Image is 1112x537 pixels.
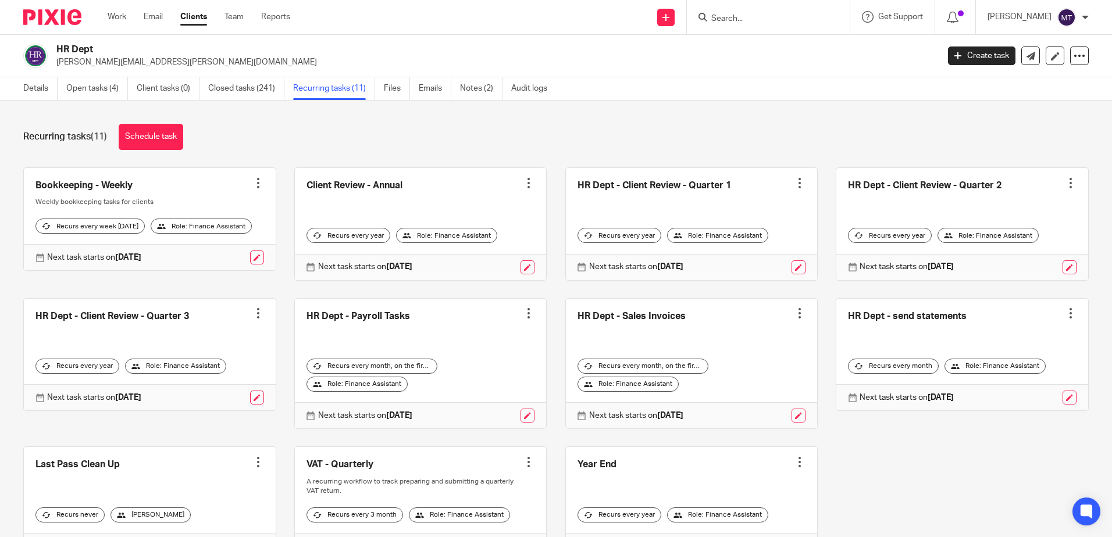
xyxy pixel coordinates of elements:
[115,393,141,402] strong: [DATE]
[180,11,207,23] a: Clients
[318,261,412,273] p: Next task starts on
[878,13,923,21] span: Get Support
[396,228,497,243] div: Role: Finance Assistant
[667,228,768,243] div: Role: Finance Assistant
[306,228,390,243] div: Recurs every year
[306,377,408,392] div: Role: Finance Assistant
[47,392,141,403] p: Next task starts on
[151,219,252,234] div: Role: Finance Assistant
[419,77,451,100] a: Emails
[409,507,510,522] div: Role: Finance Assistant
[306,359,437,374] div: Recurs every month, on the first workday
[91,132,107,141] span: (11)
[657,411,683,420] strong: [DATE]
[460,77,502,100] a: Notes (2)
[386,263,412,271] strong: [DATE]
[119,124,183,150] a: Schedule task
[318,410,412,421] p: Next task starts on
[589,410,683,421] p: Next task starts on
[578,507,661,522] div: Recurs every year
[35,359,119,374] div: Recurs every year
[589,261,683,273] p: Next task starts on
[108,11,126,23] a: Work
[938,228,1039,243] div: Role: Finance Assistant
[208,77,284,100] a: Closed tasks (241)
[710,14,815,24] input: Search
[115,253,141,262] strong: [DATE]
[860,261,954,273] p: Next task starts on
[261,11,290,23] a: Reports
[860,392,954,403] p: Next task starts on
[56,56,931,68] p: [PERSON_NAME][EMAIL_ADDRESS][PERSON_NAME][DOMAIN_NAME]
[23,131,107,143] h1: Recurring tasks
[928,263,954,271] strong: [DATE]
[66,77,128,100] a: Open tasks (4)
[988,11,1052,23] p: [PERSON_NAME]
[578,377,679,392] div: Role: Finance Assistant
[384,77,410,100] a: Files
[386,411,412,420] strong: [DATE]
[578,359,708,374] div: Recurs every month, on the first workday
[657,263,683,271] strong: [DATE]
[1057,8,1076,27] img: svg%3E
[224,11,244,23] a: Team
[23,44,48,68] img: Logo.png
[948,46,1015,65] a: Create task
[144,11,163,23] a: Email
[928,393,954,402] strong: [DATE]
[111,507,191,522] div: [PERSON_NAME]
[23,77,58,100] a: Details
[35,219,145,234] div: Recurs every week [DATE]
[667,507,768,522] div: Role: Finance Assistant
[125,359,226,374] div: Role: Finance Assistant
[848,359,939,374] div: Recurs every month
[35,507,105,522] div: Recurs never
[56,44,755,56] h2: HR Dept
[137,77,199,100] a: Client tasks (0)
[47,252,141,263] p: Next task starts on
[293,77,375,100] a: Recurring tasks (11)
[23,9,81,25] img: Pixie
[511,77,556,100] a: Audit logs
[578,228,661,243] div: Recurs every year
[848,228,932,243] div: Recurs every year
[945,359,1046,374] div: Role: Finance Assistant
[306,507,403,522] div: Recurs every 3 month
